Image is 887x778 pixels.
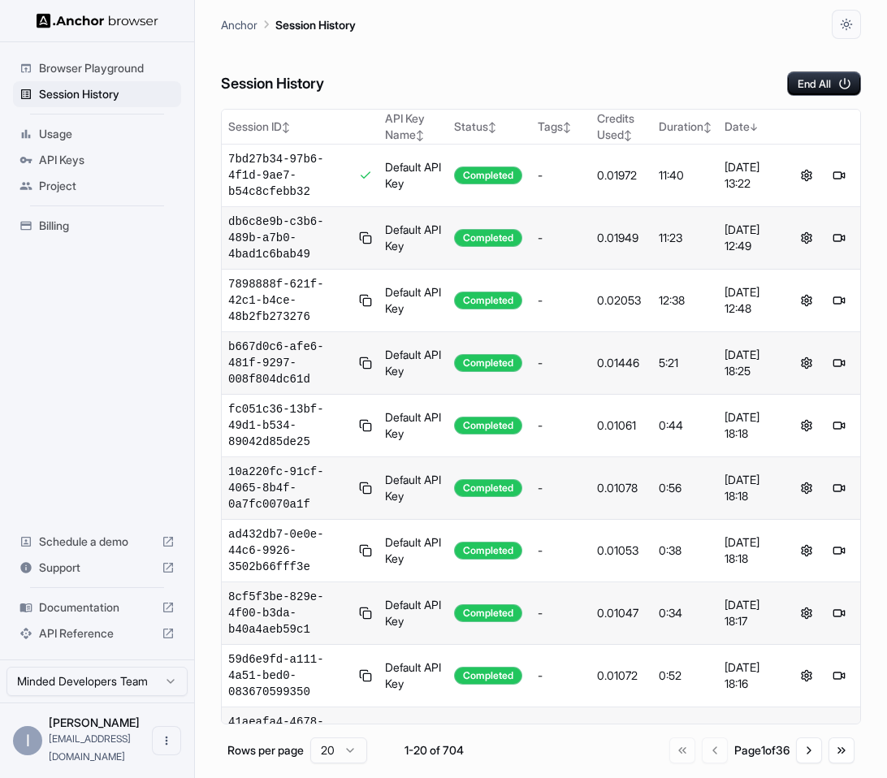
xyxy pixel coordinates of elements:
div: [DATE] 18:18 [725,409,780,442]
span: Support [39,560,155,576]
td: Default API Key [379,582,448,645]
div: [DATE] 18:15 [725,722,780,754]
div: Documentation [13,594,181,620]
td: Default API Key [379,520,448,582]
span: 7898888f-621f-42c1-b4ce-48b2fb273276 [228,276,353,325]
span: ↕ [488,121,496,133]
span: ilan@minded.com [49,733,131,763]
div: 0.01047 [597,605,647,621]
div: Credits Used [597,110,647,143]
span: ↕ [563,121,571,133]
div: Usage [13,121,181,147]
div: 11:23 [659,230,712,246]
div: Completed [454,166,522,184]
div: 0.01072 [597,668,647,684]
p: Anchor [221,16,257,33]
div: Completed [454,292,522,309]
span: ↓ [750,121,758,133]
div: I [13,726,42,755]
div: Page 1 of 36 [734,742,790,759]
div: 0:56 [659,480,712,496]
nav: breadcrumb [221,15,356,33]
div: - [538,230,584,246]
span: ↕ [416,129,424,141]
button: End All [787,71,861,96]
div: Session ID [228,119,372,135]
div: Schedule a demo [13,529,181,555]
span: b667d0c6-afe6-481f-9297-008f804dc61d [228,339,353,387]
div: 0:44 [659,417,712,434]
span: db6c8e9b-c3b6-489b-a7b0-4bad1c6bab49 [228,214,353,262]
td: Default API Key [379,270,448,332]
div: [DATE] 18:25 [725,347,780,379]
td: Default API Key [379,207,448,270]
div: - [538,167,584,184]
td: Default API Key [379,332,448,395]
div: 0.01061 [597,417,647,434]
span: 8cf5f3be-829e-4f00-b3da-b40a4aeb59c1 [228,589,353,638]
span: Session History [39,86,175,102]
div: [DATE] 18:18 [725,534,780,567]
div: [DATE] 18:16 [725,659,780,692]
div: Completed [454,667,522,685]
div: Completed [454,354,522,372]
span: 10a220fc-91cf-4065-8b4f-0a7fc0070a1f [228,464,353,512]
span: Schedule a demo [39,534,155,550]
span: ↕ [282,121,290,133]
span: Browser Playground [39,60,175,76]
h6: Session History [221,72,324,96]
div: 0.01972 [597,167,647,184]
div: - [538,417,584,434]
div: [DATE] 13:22 [725,159,780,192]
div: 0.01446 [597,355,647,371]
td: Default API Key [379,145,448,207]
td: Default API Key [379,645,448,707]
div: 0.01078 [597,480,647,496]
span: 59d6e9fd-a111-4a51-bed0-083670599350 [228,651,353,700]
div: 5:21 [659,355,712,371]
div: API Key Name [385,110,441,143]
p: Session History [275,16,356,33]
div: - [538,605,584,621]
span: API Keys [39,152,175,168]
div: [DATE] 12:48 [725,284,780,317]
p: Rows per page [227,742,304,759]
span: Project [39,178,175,194]
div: [DATE] 18:17 [725,597,780,629]
span: 7bd27b34-97b6-4f1d-9ae7-b54c8cfebb32 [228,151,353,200]
div: 0:38 [659,542,712,559]
div: 11:40 [659,167,712,184]
span: Documentation [39,599,155,616]
img: Anchor Logo [37,13,158,28]
div: API Keys [13,147,181,173]
span: ↕ [703,121,712,133]
span: ↕ [624,129,632,141]
div: Date [725,119,780,135]
div: 0:52 [659,668,712,684]
div: Completed [454,542,522,560]
div: [DATE] 18:18 [725,472,780,504]
div: API Reference [13,620,181,646]
div: - [538,292,584,309]
span: Billing [39,218,175,234]
div: 0.02053 [597,292,647,309]
span: ad432db7-0e0e-44c6-9926-3502b66fff3e [228,526,353,575]
div: - [538,355,584,371]
span: Ilan Kogan [49,715,140,729]
td: Default API Key [379,457,448,520]
span: 41aeafa4-4678-4903-a1bc-71a5e1d1a846 [228,714,353,763]
div: - [538,480,584,496]
div: Support [13,555,181,581]
div: Tags [538,119,584,135]
div: Status [454,119,524,135]
span: fc051c36-13bf-49d1-b534-89042d85de25 [228,401,353,450]
div: 0.01949 [597,230,647,246]
div: Completed [454,604,522,622]
span: API Reference [39,625,155,642]
div: - [538,542,584,559]
div: 0:34 [659,605,712,621]
div: Completed [454,229,522,247]
div: 12:38 [659,292,712,309]
div: Browser Playground [13,55,181,81]
td: Default API Key [379,395,448,457]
